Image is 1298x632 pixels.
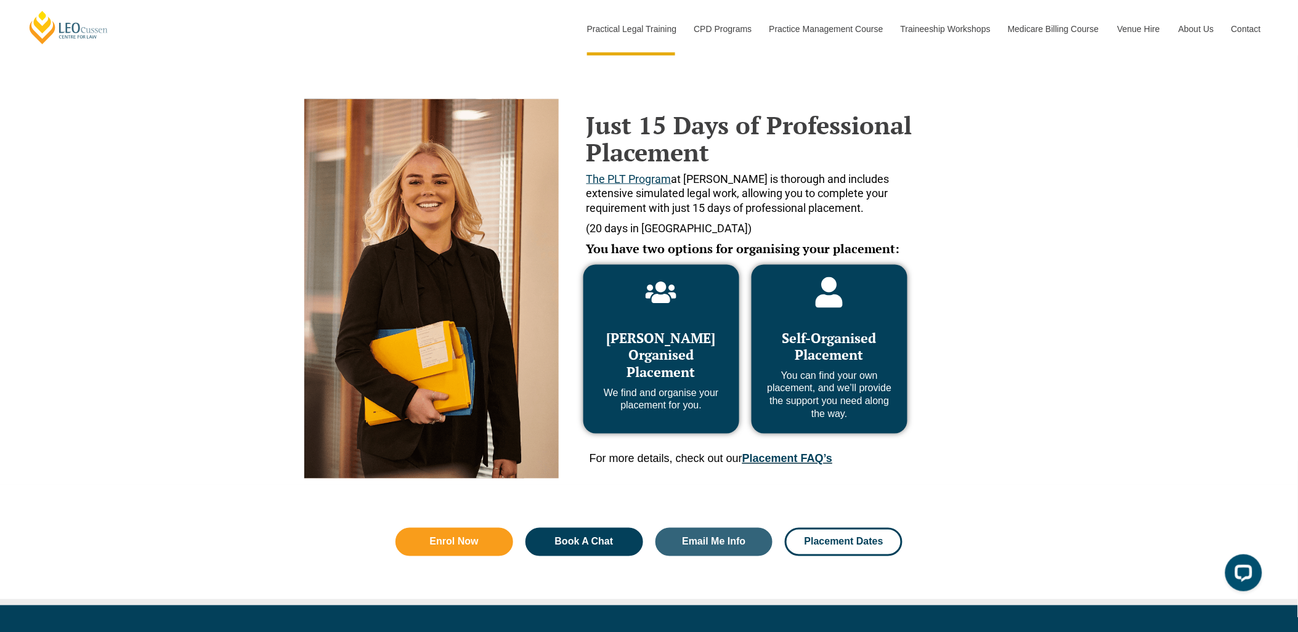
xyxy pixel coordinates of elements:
span: [PERSON_NAME] Organised Placement [607,329,716,381]
span: at [PERSON_NAME] is thorough and includes extensive simulated legal work, allowing you to complet... [586,172,890,214]
a: About Us [1169,2,1222,55]
a: Venue Hire [1108,2,1169,55]
iframe: LiveChat chat widget [1215,549,1267,601]
a: Enrol Now [395,528,513,556]
span: (20 days in [GEOGRAPHIC_DATA]) [586,222,752,235]
span: Email Me Info [682,537,745,547]
a: Book A Chat [525,528,643,556]
span: Book A Chat [555,537,614,547]
a: Email Me Info [655,528,773,556]
a: Medicare Billing Course [999,2,1108,55]
a: Traineeship Workshops [891,2,999,55]
p: We find and organise your placement for you. [596,387,727,413]
span: You have two options for organising your placement: [586,240,900,257]
span: Self-Organised Placement [782,329,877,364]
a: Placement FAQ’s [742,453,832,465]
a: CPD Programs [684,2,760,55]
a: Placement Dates [785,528,903,556]
a: Practical Legal Training [578,2,685,55]
p: You can find your own placement, and we’ll provide the support you need along the way. [764,370,895,421]
span: Enrol Now [430,537,479,547]
a: Contact [1222,2,1270,55]
a: [PERSON_NAME] Centre for Law [28,10,110,45]
span: For more details, check out our [590,453,833,465]
strong: Just 15 Days of Professional Placement [586,108,912,168]
a: The PLT Program [586,172,671,185]
span: Placement Dates [805,537,883,547]
a: Practice Management Course [760,2,891,55]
